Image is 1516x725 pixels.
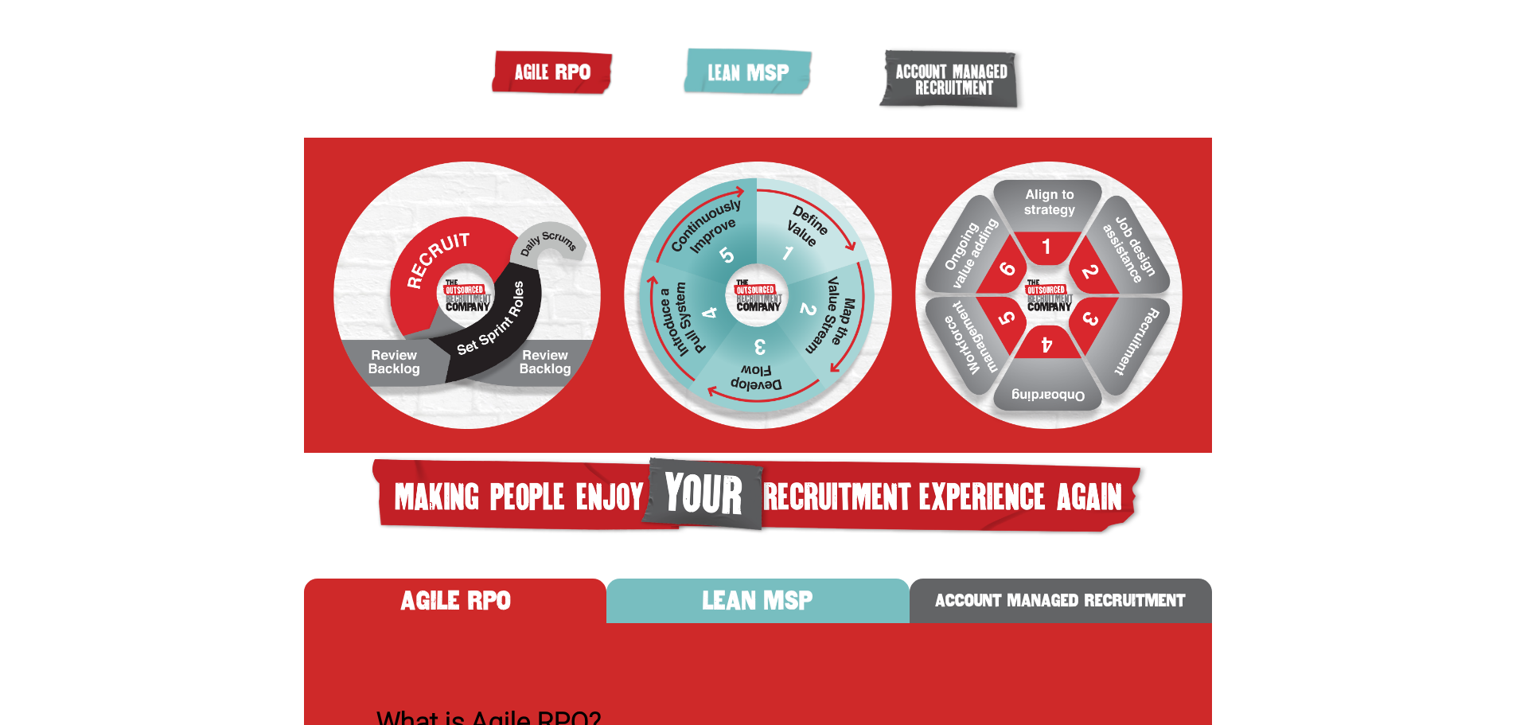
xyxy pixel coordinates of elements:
[878,46,1029,115] img: Account managed recruitment
[678,46,821,101] img: lean MSP
[606,579,909,623] button: LEAN MSP
[915,162,1183,429] img: Account Managed Recruitment
[366,453,1151,542] img: making-people-enjoy.png
[333,162,601,429] img: Agile RPO
[487,46,622,99] img: Agile RPO
[624,162,891,429] img: Lean MSP
[304,579,606,623] button: AGILE RPO
[910,579,1212,623] button: ACCOUNT MANAGED RECRUITMENT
